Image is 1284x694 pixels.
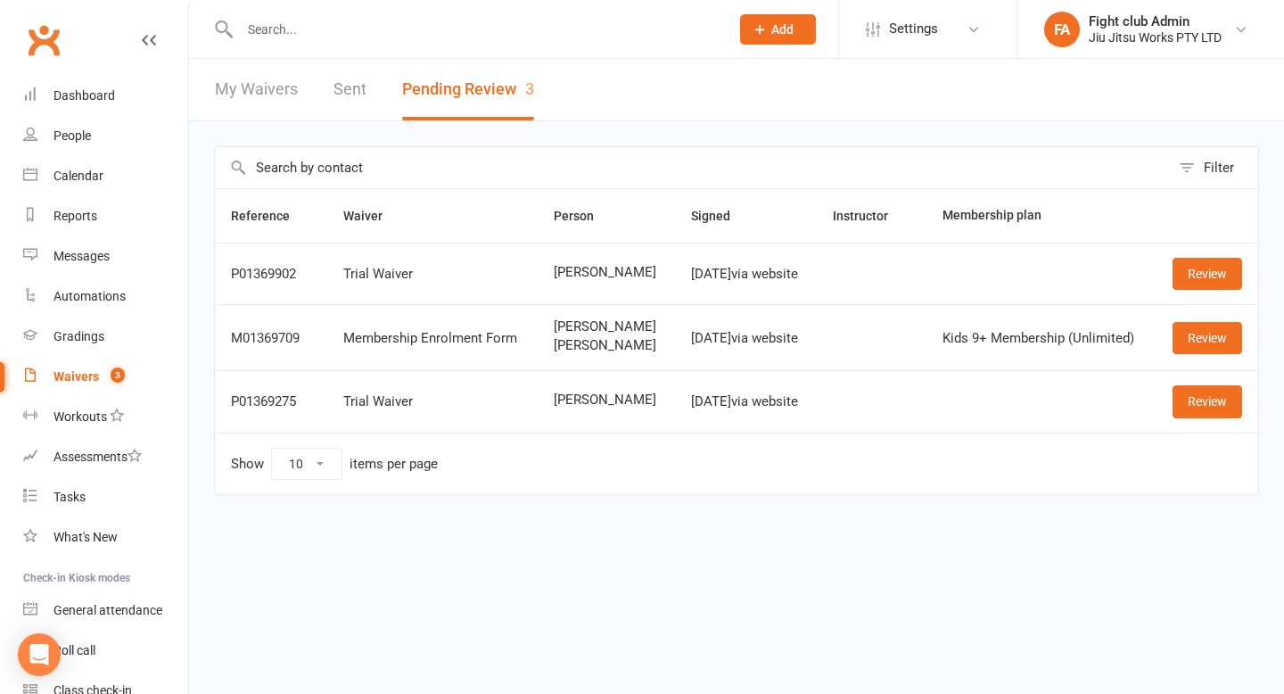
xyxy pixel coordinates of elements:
div: Fight club Admin [1089,13,1222,29]
div: Filter [1204,157,1234,178]
a: What's New [23,517,188,558]
a: General attendance kiosk mode [23,591,188,631]
div: Membership Enrolment Form [343,331,522,346]
span: Instructor [833,209,908,223]
span: [PERSON_NAME] [554,265,659,280]
a: Assessments [23,437,188,477]
button: Pending Review3 [402,59,534,120]
div: Trial Waiver [343,267,522,282]
a: Review [1173,385,1242,417]
a: Calendar [23,156,188,196]
button: Signed [691,205,750,227]
span: [PERSON_NAME] [554,319,659,335]
div: M01369709 [231,331,311,346]
span: [PERSON_NAME] [554,338,659,353]
div: Workouts [53,409,107,424]
div: Show [231,448,438,480]
span: [PERSON_NAME] [554,392,659,408]
a: Waivers 3 [23,357,188,397]
a: People [23,116,188,156]
div: Trial Waiver [343,394,522,409]
div: P01369275 [231,394,311,409]
button: Filter [1170,147,1258,188]
a: Messages [23,236,188,277]
span: Settings [889,9,938,49]
span: Waiver [343,209,402,223]
div: Open Intercom Messenger [18,633,61,676]
input: Search by contact [215,147,1170,188]
div: [DATE] via website [691,331,801,346]
a: Automations [23,277,188,317]
a: Gradings [23,317,188,357]
div: Dashboard [53,88,115,103]
a: Tasks [23,477,188,517]
a: Clubworx [21,18,66,62]
div: Messages [53,249,110,263]
a: Sent [333,59,366,120]
div: Reports [53,209,97,223]
div: Jiu Jitsu Works PTY LTD [1089,29,1222,45]
a: My Waivers [215,59,298,120]
div: [DATE] via website [691,394,801,409]
div: Calendar [53,169,103,183]
a: Workouts [23,397,188,437]
button: Instructor [833,205,908,227]
span: 3 [111,368,125,383]
span: Reference [231,209,309,223]
button: Person [554,205,613,227]
div: Roll call [53,643,95,657]
div: Waivers [53,369,99,384]
button: Add [740,14,816,45]
div: What's New [53,530,118,544]
div: Gradings [53,329,104,343]
button: Reference [231,205,309,227]
div: P01369902 [231,267,311,282]
div: items per page [350,457,438,472]
span: Signed [691,209,750,223]
span: Person [554,209,613,223]
div: Assessments [53,450,142,464]
a: Reports [23,196,188,236]
div: General attendance [53,603,162,617]
div: Tasks [53,490,86,504]
a: Roll call [23,631,188,671]
a: Dashboard [23,76,188,116]
a: Review [1173,322,1242,354]
span: Add [771,22,794,37]
button: Waiver [343,205,402,227]
div: People [53,128,91,143]
div: Automations [53,289,126,303]
a: Review [1173,258,1242,290]
div: FA [1044,12,1080,47]
input: Search... [235,17,717,42]
span: 3 [525,79,534,98]
div: Kids 9+ Membership (Unlimited) [942,331,1139,346]
div: [DATE] via website [691,267,801,282]
th: Membership plan [926,189,1155,243]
